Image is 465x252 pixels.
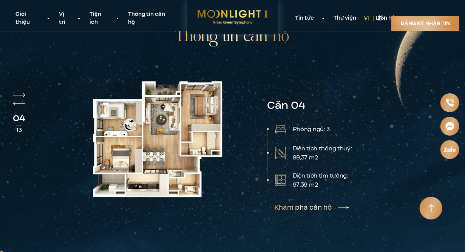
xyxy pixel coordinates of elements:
h2: Thông tin căn hộ [175,27,290,48]
a: vi [364,14,369,23]
img: Messenger icon [444,121,455,131]
div: 13 [16,125,22,135]
img: Phone icon [445,98,454,107]
a: Thông tin căn hộ [118,11,179,26]
a: en [377,14,386,23]
a: Đăng ký nhận tin [391,16,459,31]
div: 04 [13,111,25,125]
a: Tin tức [286,14,324,22]
div: Previous slide [13,101,25,106]
img: Arrow icon [428,204,434,213]
div: Next slide [13,93,25,97]
a: Tiện ích [80,11,118,26]
a: Vị trí [49,11,80,26]
a: Thư viện [324,14,366,22]
a: Giới thiệu [6,11,49,26]
a: Liên hệ [366,14,405,22]
img: Zalo icon [443,146,456,153]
